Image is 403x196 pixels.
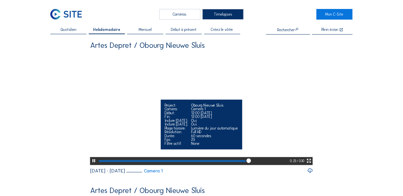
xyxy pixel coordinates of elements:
div: Inclure [DATE]: [165,119,188,123]
div: Obourg Nieuwe Sluis [192,104,238,108]
div: Full HD [192,130,238,134]
div: 25 [192,138,238,142]
div: Oui [192,119,238,123]
div: / 0:30 [297,157,305,165]
div: Artes Depret / Obourg Nieuwe Sluis [90,187,205,194]
div: Fps: [165,138,188,142]
div: Début: [165,111,188,115]
div: Filtre actif: [165,142,188,146]
div: Plage horaire: [165,127,188,131]
div: Camera 1 [192,107,238,111]
div: 12:00 [DATE] [192,115,238,119]
div: Project: [165,104,188,108]
div: Durée: [165,134,188,138]
div: Fin: [165,115,188,119]
div: [DATE] - [DATE] [90,168,125,173]
div: Résolution: [165,130,188,134]
a: C-SITE Logo [50,9,86,20]
div: None [192,142,238,146]
video: Your browser does not support the video tag. [90,52,313,164]
div: Camera: [165,107,188,111]
span: Quotidien [61,28,77,32]
div: 0: 23 [290,157,297,165]
div: Artes Depret / Obourg Nieuwe Sluis [90,42,205,49]
div: 12:00 [DATE] [192,111,238,115]
div: Plein écran [321,28,338,32]
span: Créez le vôtre [211,28,233,32]
div: Timelapses [202,9,244,20]
a: Camera 1 [127,169,163,173]
a: Mon C-Site [317,9,353,20]
span: Début à présent [171,28,197,32]
span: Mensuel [139,28,152,32]
div: Caméras [159,9,201,20]
div: Lumière du jour automatique [192,127,238,131]
div: Inclure [DATE]: [165,123,188,127]
div: Oui [192,123,238,127]
div: 60 secondes [192,134,238,138]
img: C-SITE Logo [50,9,82,20]
span: Hebdomadaire [93,28,121,32]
